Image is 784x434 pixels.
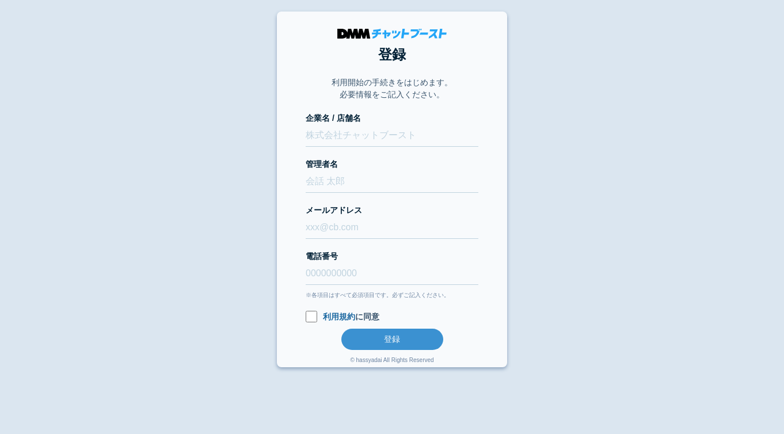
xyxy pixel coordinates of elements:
[306,124,478,147] input: 株式会社チャットブースト
[306,158,478,170] label: 管理者名
[332,77,452,101] p: 利用開始の手続きをはじめます。 必要情報をご記入ください。
[323,312,355,321] a: 利用規約
[306,250,478,262] label: 電話番号
[306,204,478,216] label: メールアドレス
[337,29,447,39] img: DMMチャットブースト
[341,329,443,350] button: 登録
[306,311,317,322] input: 利用規約に同意
[350,356,433,367] div: © hassyadai All Rights Reserved
[306,216,478,239] input: xxx@cb.com
[306,262,478,285] input: 0000000000
[306,44,478,65] h1: 登録
[306,170,478,193] input: 会話 太郎
[306,311,478,323] label: に同意
[306,291,478,299] div: ※各項目はすべて必須項目です。必ずご記入ください。
[306,112,478,124] label: 企業名 / 店舗名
